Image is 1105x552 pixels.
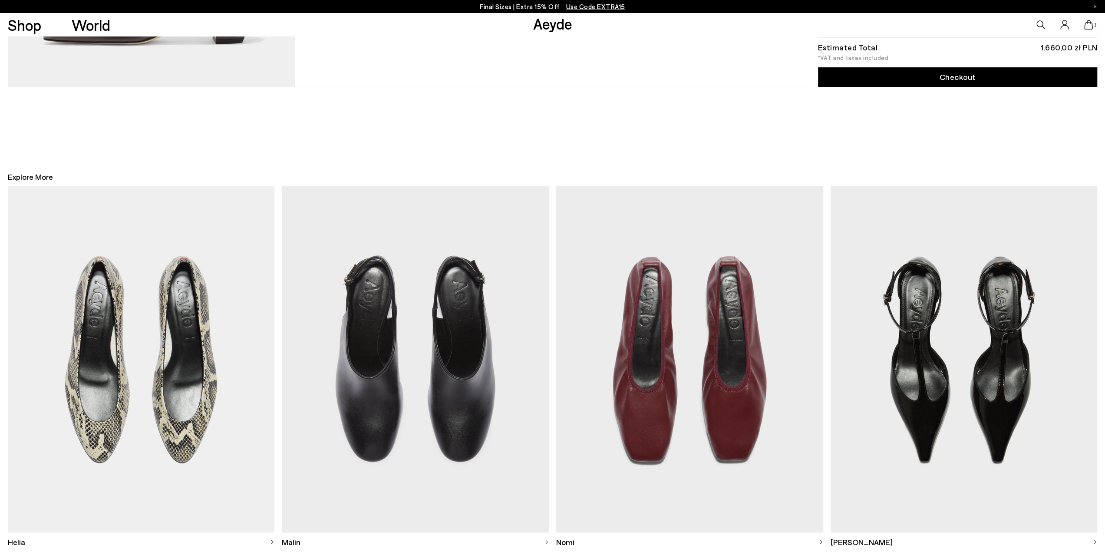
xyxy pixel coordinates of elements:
[8,532,274,552] a: Helia
[1084,20,1093,30] a: 1
[831,537,893,548] span: [PERSON_NAME]
[1093,23,1097,27] span: 1
[556,532,823,552] a: Nomi
[819,540,823,544] img: svg%3E
[556,537,574,548] span: Nomi
[8,537,25,548] span: Helia
[282,186,548,532] img: Descriptive text
[818,68,1098,87] a: Checkout
[1041,45,1098,51] div: 1.660,00 zł PLN
[282,532,548,552] a: Malin
[566,3,625,10] span: Navigate to /collections/ss25-final-sizes
[831,532,1097,552] a: [PERSON_NAME]
[270,540,274,544] img: svg%3E
[818,45,878,51] div: Estimated Total
[831,186,1097,532] img: Descriptive text
[8,17,41,33] a: Shop
[8,186,274,532] img: Descriptive text
[544,540,549,544] img: svg%3E
[480,1,625,12] p: Final Sizes | Extra 15% Off
[72,17,110,33] a: World
[282,537,300,548] span: Malin
[533,14,572,33] a: Aeyde
[556,186,823,532] img: Descriptive text
[818,55,1098,61] div: *VAT and taxes included
[1093,540,1097,544] img: svg%3E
